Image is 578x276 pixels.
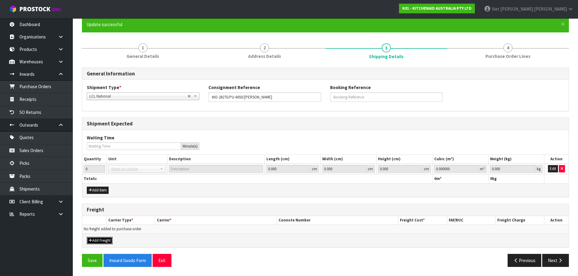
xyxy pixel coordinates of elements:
input: Description [169,165,263,173]
div: cm [310,165,319,173]
span: 0 [434,176,436,181]
img: cube-alt.png [9,5,17,13]
span: [PERSON_NAME] [534,6,567,12]
label: Consignment Reference [208,84,260,91]
th: Freight Charge [496,216,544,225]
span: Update successful [86,22,122,27]
td: No freight added to purchase order. [82,225,569,234]
span: 4 [503,43,512,52]
span: General Details [127,53,159,59]
input: Waiting Time [87,142,181,150]
button: Exit [153,254,171,267]
th: Totals: [82,175,432,183]
input: Width [322,165,366,173]
th: Unit [106,155,167,164]
th: Freight Cost [398,216,447,225]
input: Height [378,165,422,173]
th: Weight (kg) [488,155,544,164]
h3: Shipment Expected [87,121,564,127]
h3: General Information [87,71,564,77]
th: Cubic (m³) [432,155,488,164]
span: Address Details [248,53,281,59]
button: Save [82,254,103,267]
th: Width (cm) [320,155,376,164]
span: LCL National [90,93,188,100]
span: Shipping Details [369,53,404,60]
div: cm [422,165,431,173]
th: Length (cm) [265,155,320,164]
h3: Freight [87,207,564,213]
input: Booking Reference [330,92,443,102]
span: 0 [490,176,492,181]
input: Cubic [434,165,478,173]
button: Add Freight [87,237,113,244]
button: Edit [548,165,558,172]
small: WMS [52,7,61,12]
span: Shipping Details [82,63,569,271]
th: Height (cm) [377,155,432,164]
input: Length [266,165,310,173]
label: Booking Reference [330,84,371,91]
span: × [561,20,565,28]
div: m³ [478,165,487,173]
span: 3 [382,43,391,52]
th: Carrier Type [106,216,155,225]
a: K01 - KITCHENAID AUSTRALIA PTY LTD [399,4,475,13]
th: Action [544,155,569,164]
th: kg [488,175,544,183]
th: Carrier [155,216,277,225]
th: Action [544,216,569,225]
span: 1 [138,43,147,52]
th: m³ [432,175,488,183]
input: Quantity [84,165,105,173]
th: Quantity [82,155,106,164]
span: Viet [PERSON_NAME] [492,6,533,12]
button: Add Item [87,187,109,194]
div: Minute(s) [181,142,199,150]
input: Consignment Reference [208,92,321,102]
span: 2 [260,43,269,52]
button: Previous [508,254,542,267]
strong: K01 - KITCHENAID AUSTRALIA PTY LTD [402,6,472,11]
button: Inward Goods Form [103,254,152,267]
div: cm [366,165,375,173]
button: Next [542,254,569,267]
th: FAF/RUC [447,216,495,225]
span: ProStock [19,5,50,13]
span: Select an Option [111,165,157,173]
input: Weight [490,165,535,173]
label: Waiting Time [87,135,114,141]
th: Description [167,155,265,164]
label: Shipment Type [87,84,121,91]
div: kg [535,165,543,173]
span: Purchase Order Lines [485,53,530,59]
th: Connote Number [277,216,398,225]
